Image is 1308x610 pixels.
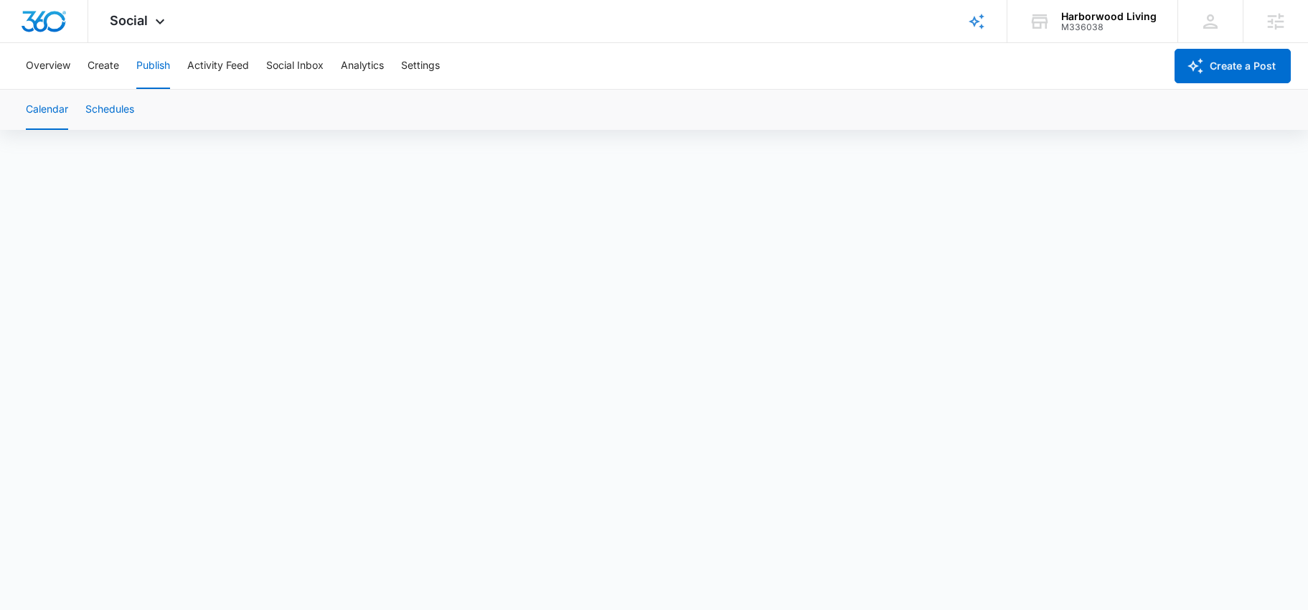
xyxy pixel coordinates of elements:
button: Analytics [341,43,384,89]
div: account name [1061,11,1157,22]
button: Activity Feed [187,43,249,89]
button: Calendar [26,90,68,130]
div: account id [1061,22,1157,32]
button: Schedules [85,90,134,130]
button: Create [88,43,119,89]
button: Settings [401,43,440,89]
span: Social [110,13,148,28]
button: Create a Post [1175,49,1291,83]
button: Overview [26,43,70,89]
button: Social Inbox [266,43,324,89]
button: Publish [136,43,170,89]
